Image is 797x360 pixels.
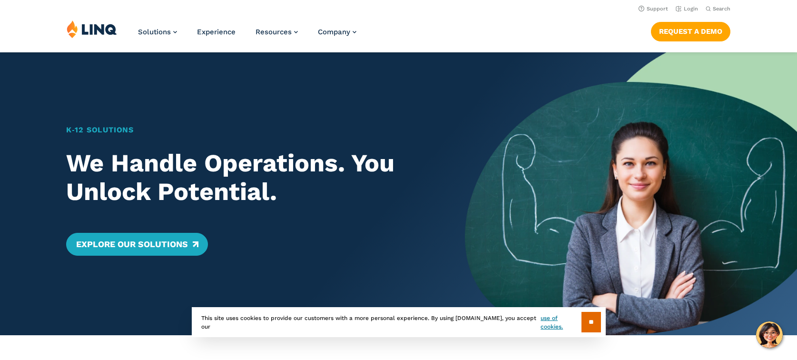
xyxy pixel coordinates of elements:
span: Search [713,6,730,12]
a: Login [676,6,698,12]
a: Request a Demo [651,22,730,41]
button: Open Search Bar [706,5,730,12]
button: Hello, have a question? Let’s chat. [756,321,783,348]
a: Support [639,6,668,12]
h1: K‑12 Solutions [66,124,432,136]
span: Company [318,28,350,36]
a: Explore Our Solutions [66,233,207,256]
div: This site uses cookies to provide our customers with a more personal experience. By using [DOMAIN... [192,307,606,337]
a: Experience [197,28,236,36]
nav: Button Navigation [651,20,730,41]
a: Resources [256,28,298,36]
h2: We Handle Operations. You Unlock Potential. [66,149,432,206]
span: Solutions [138,28,171,36]
nav: Primary Navigation [138,20,356,51]
a: use of cookies. [541,314,581,331]
a: Solutions [138,28,177,36]
a: Company [318,28,356,36]
img: Home Banner [465,52,797,335]
span: Resources [256,28,292,36]
img: LINQ | K‑12 Software [67,20,117,38]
